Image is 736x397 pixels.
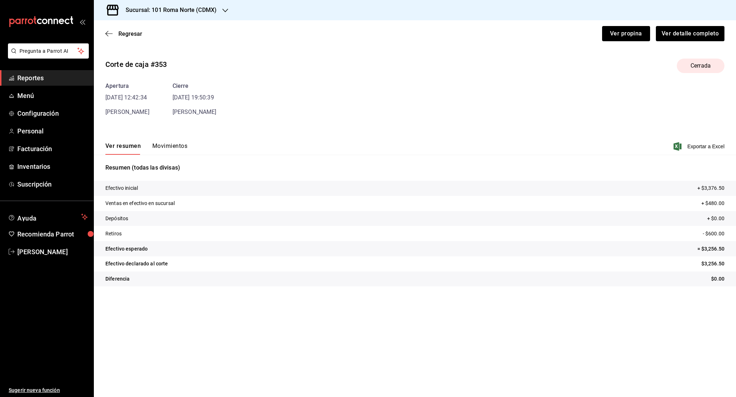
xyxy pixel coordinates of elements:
[19,47,78,55] span: Pregunta a Parrot AI
[675,142,724,151] button: Exportar a Excel
[17,126,88,136] span: Personal
[105,59,167,70] div: Corte de caja #353
[697,184,724,192] p: + $3,376.50
[105,82,149,90] div: Apertura
[105,275,130,283] p: Diferencia
[707,215,724,222] p: + $0.00
[105,200,175,207] p: Ventas en efectivo en sucursal
[152,142,187,155] button: Movimientos
[602,26,650,41] button: Ver propina
[701,200,724,207] p: + $480.00
[8,43,89,59] button: Pregunta a Parrot AI
[105,93,149,102] time: [DATE] 12:42:34
[173,82,217,90] div: Cierre
[17,229,88,239] span: Recomienda Parrot
[105,230,122,238] p: Retiros
[173,93,217,102] time: [DATE] 19:50:39
[9,387,88,394] span: Sugerir nueva función
[5,52,89,60] a: Pregunta a Parrot AI
[17,179,88,189] span: Suscripción
[105,142,187,155] div: navigation tabs
[701,260,724,268] p: $3,256.50
[105,260,168,268] p: Efectivo declarado al corte
[118,30,142,37] span: Regresar
[17,73,88,83] span: Reportes
[105,163,724,172] p: Resumen (todas las divisas)
[17,144,88,154] span: Facturación
[656,26,724,41] button: Ver detalle completo
[105,142,141,155] button: Ver resumen
[17,247,88,257] span: [PERSON_NAME]
[17,162,88,171] span: Inventarios
[686,61,715,70] span: Cerrada
[120,6,217,14] h3: Sucursal: 101 Roma Norte (CDMX)
[105,108,149,115] span: [PERSON_NAME]
[697,245,724,253] p: = $3,256.50
[105,30,142,37] button: Regresar
[703,230,724,238] p: - $600.00
[17,108,88,118] span: Configuración
[79,19,85,25] button: open_drawer_menu
[711,275,724,283] p: $0.00
[173,108,217,115] span: [PERSON_NAME]
[105,184,138,192] p: Efectivo inicial
[105,215,128,222] p: Depósitos
[17,91,88,101] span: Menú
[17,213,78,221] span: Ayuda
[105,245,148,253] p: Efectivo esperado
